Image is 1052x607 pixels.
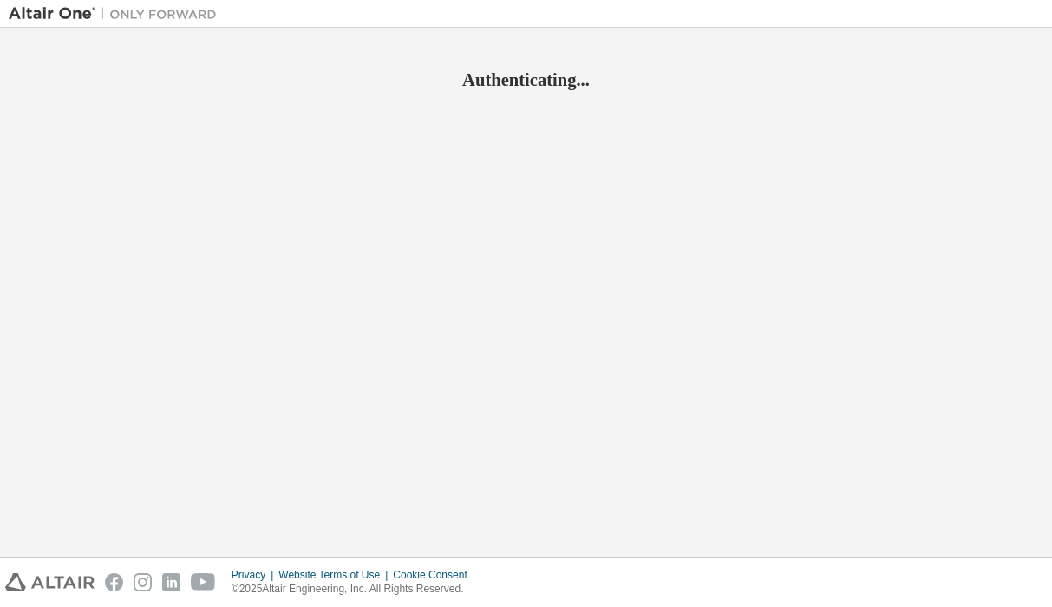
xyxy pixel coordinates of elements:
[9,5,225,23] img: Altair One
[191,573,216,591] img: youtube.svg
[232,568,278,582] div: Privacy
[105,573,123,591] img: facebook.svg
[5,573,95,591] img: altair_logo.svg
[9,69,1043,91] h2: Authenticating...
[278,568,393,582] div: Website Terms of Use
[134,573,152,591] img: instagram.svg
[393,568,477,582] div: Cookie Consent
[162,573,180,591] img: linkedin.svg
[232,582,478,597] p: © 2025 Altair Engineering, Inc. All Rights Reserved.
